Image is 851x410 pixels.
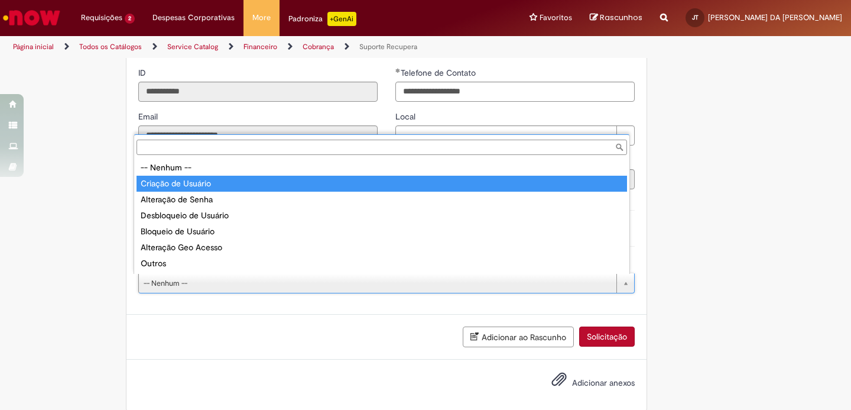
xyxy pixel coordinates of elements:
[134,157,629,274] ul: Tipo de Serviço
[137,240,627,256] div: Alteração Geo Acesso
[137,208,627,224] div: Desbloqueio de Usuário
[137,160,627,176] div: -- Nenhum --
[137,192,627,208] div: Alteração de Senha
[137,224,627,240] div: Bloqueio de Usuário
[137,256,627,272] div: Outros
[137,176,627,192] div: Criação de Usuário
